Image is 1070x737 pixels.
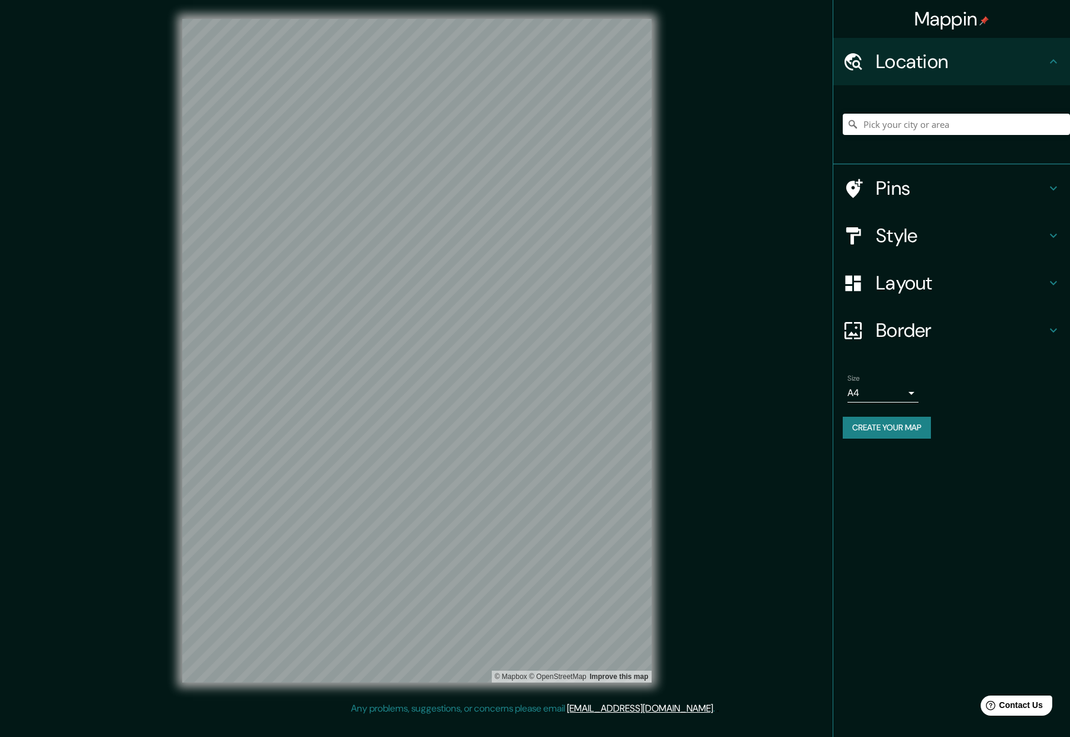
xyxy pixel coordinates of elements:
input: Pick your city or area [843,114,1070,135]
h4: Location [876,50,1046,73]
h4: Pins [876,176,1046,200]
div: Pins [833,165,1070,212]
label: Size [847,374,860,384]
h4: Layout [876,271,1046,295]
p: Any problems, suggestions, or concerns please email . [351,701,715,716]
canvas: Map [182,19,652,683]
div: . [717,701,719,716]
h4: Mappin [914,7,990,31]
button: Create your map [843,417,931,439]
div: Style [833,212,1070,259]
a: Map feedback [589,672,648,681]
a: Mapbox [495,672,527,681]
div: Layout [833,259,1070,307]
iframe: Help widget launcher [965,691,1057,724]
h4: Style [876,224,1046,247]
div: A4 [847,384,918,403]
div: . [715,701,717,716]
img: pin-icon.png [979,16,989,25]
div: Location [833,38,1070,85]
a: OpenStreetMap [529,672,586,681]
a: [EMAIL_ADDRESS][DOMAIN_NAME] [567,702,713,715]
div: Border [833,307,1070,354]
h4: Border [876,318,1046,342]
